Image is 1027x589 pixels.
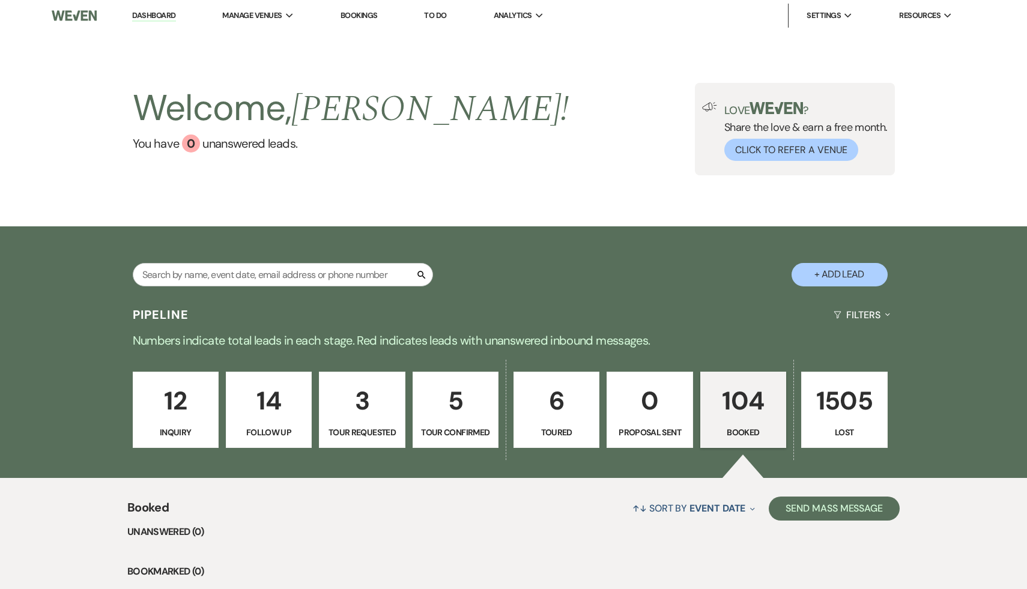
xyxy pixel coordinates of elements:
[141,381,211,421] p: 12
[234,381,304,421] p: 14
[494,10,532,22] span: Analytics
[809,426,879,439] p: Lost
[607,372,692,449] a: 0Proposal Sent
[750,102,803,114] img: weven-logo-green.svg
[141,426,211,439] p: Inquiry
[807,10,841,22] span: Settings
[424,10,446,20] a: To Do
[413,372,498,449] a: 5Tour Confirmed
[724,102,888,116] p: Love ?
[521,381,592,421] p: 6
[291,82,569,137] span: [PERSON_NAME] !
[702,102,717,112] img: loud-speaker-illustration.svg
[614,426,685,439] p: Proposal Sent
[792,263,888,286] button: + Add Lead
[133,134,569,153] a: You have 0 unanswered leads.
[628,492,760,524] button: Sort By Event Date
[724,139,858,161] button: Click to Refer a Venue
[52,3,97,28] img: Weven Logo
[689,502,745,515] span: Event Date
[327,426,397,439] p: Tour Requested
[127,498,169,524] span: Booked
[420,426,491,439] p: Tour Confirmed
[899,10,941,22] span: Resources
[127,524,900,540] li: Unanswered (0)
[327,381,397,421] p: 3
[133,263,433,286] input: Search by name, event date, email address or phone number
[769,497,900,521] button: Send Mass Message
[708,426,778,439] p: Booked
[700,372,786,449] a: 104Booked
[632,502,647,515] span: ↑↓
[222,10,282,22] span: Manage Venues
[127,564,900,579] li: Bookmarked (0)
[226,372,312,449] a: 14Follow Up
[81,331,946,350] p: Numbers indicate total leads in each stage. Red indicates leads with unanswered inbound messages.
[234,426,304,439] p: Follow Up
[341,10,378,20] a: Bookings
[420,381,491,421] p: 5
[717,102,888,161] div: Share the love & earn a free month.
[133,83,569,134] h2: Welcome,
[133,372,219,449] a: 12Inquiry
[521,426,592,439] p: Toured
[614,381,685,421] p: 0
[132,10,175,22] a: Dashboard
[513,372,599,449] a: 6Toured
[809,381,879,421] p: 1505
[133,306,189,323] h3: Pipeline
[708,381,778,421] p: 104
[319,372,405,449] a: 3Tour Requested
[801,372,887,449] a: 1505Lost
[182,134,200,153] div: 0
[829,299,894,331] button: Filters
